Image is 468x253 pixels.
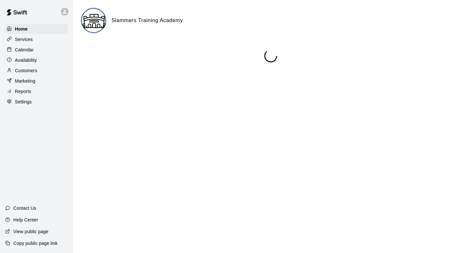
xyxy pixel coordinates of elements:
[15,67,37,74] p: Customers
[15,36,33,43] p: Services
[5,34,68,44] a: Services
[15,99,32,105] p: Settings
[5,97,68,107] a: Settings
[111,16,183,25] h6: Slammers Training Academy
[15,88,31,95] p: Reports
[13,228,48,235] p: View public page
[5,76,68,86] a: Marketing
[15,47,34,53] p: Calendar
[13,240,58,246] p: Copy public page link
[5,24,68,34] a: Home
[82,9,106,33] img: Slammers Training Academy logo
[15,26,28,32] p: Home
[13,205,36,211] p: Contact Us
[13,217,38,223] p: Help Center
[5,87,68,96] a: Reports
[15,78,35,84] p: Marketing
[5,45,68,55] a: Calendar
[5,66,68,75] a: Customers
[5,55,68,65] a: Availability
[15,57,37,63] p: Availability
